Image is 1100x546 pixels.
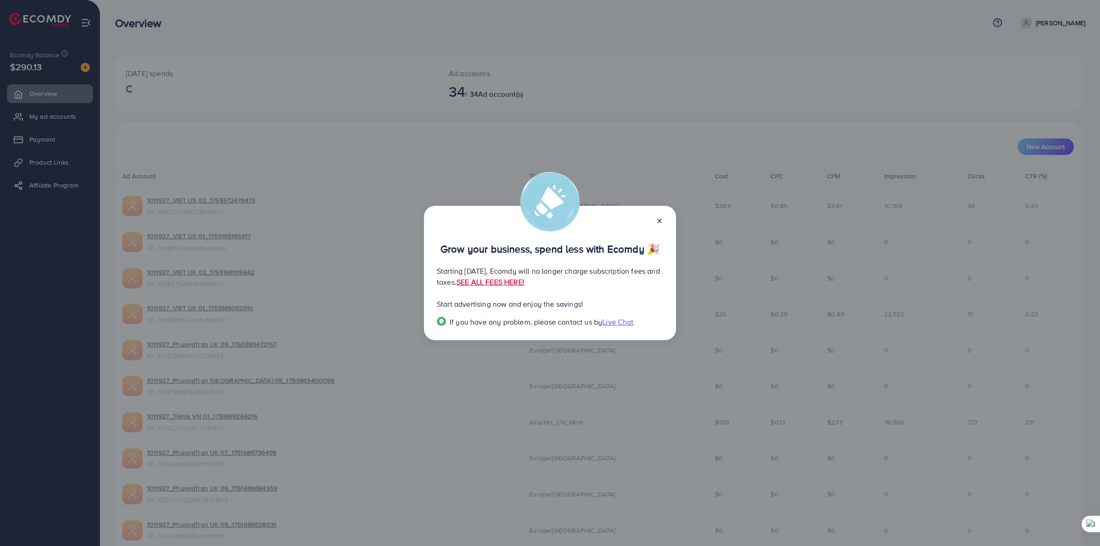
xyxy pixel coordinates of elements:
p: Starting [DATE], Ecomdy will no longer charge subscription fees and taxes. [437,265,663,287]
p: Start advertising now and enjoy the savings! [437,298,663,309]
img: Popup guide [437,317,446,326]
a: SEE ALL FEES HERE! [456,277,524,287]
img: alert [520,172,580,232]
p: Grow your business, spend less with Ecomdy 🎉 [437,243,663,254]
span: Live Chat [602,317,633,327]
span: If you have any problem, please contact us by [450,317,602,327]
